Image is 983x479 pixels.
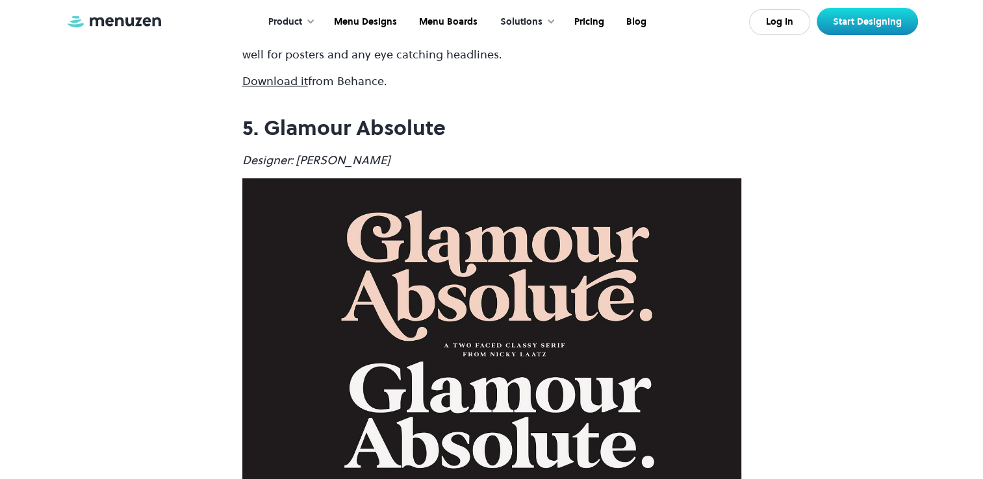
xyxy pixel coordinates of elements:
div: Product [255,2,322,42]
a: Pricing [562,2,614,42]
strong: 5. Glamour Absolute [242,113,446,141]
div: Solutions [487,2,562,42]
p: from Behance. [242,73,741,90]
a: Blog [614,2,656,42]
a: Menu Designs [322,2,407,42]
a: Download it [242,73,308,89]
a: Start Designing [817,8,918,35]
div: Solutions [500,15,543,29]
em: Designer: [PERSON_NAME] [242,151,390,167]
div: Product [268,15,302,29]
a: Menu Boards [407,2,487,42]
a: Log In [749,9,810,35]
